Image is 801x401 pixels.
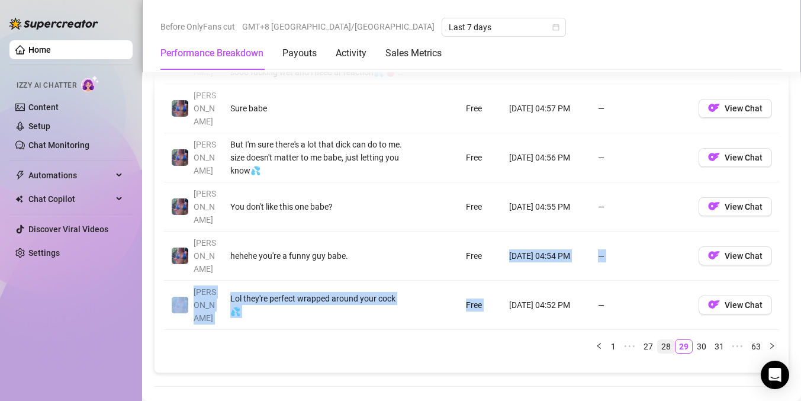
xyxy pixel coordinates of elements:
[459,84,502,133] td: Free
[699,204,772,214] a: OFView Chat
[693,339,710,354] li: 30
[658,340,674,353] a: 28
[765,339,779,354] li: Next Page
[15,195,23,203] img: Chat Copilot
[15,171,25,180] span: thunderbolt
[502,281,591,330] td: [DATE] 04:52 PM
[28,45,51,54] a: Home
[699,254,772,263] a: OFView Chat
[502,133,591,182] td: [DATE] 04:56 PM
[591,84,691,133] td: —
[728,339,747,354] span: •••
[620,339,639,354] li: Previous 5 Pages
[607,340,620,353] a: 1
[17,80,76,91] span: Izzy AI Chatter
[385,46,442,60] div: Sales Metrics
[28,224,108,234] a: Discover Viral Videos
[459,133,502,182] td: Free
[230,138,404,177] div: But I'm sure there's a lot that dick can do to me. size doesn't matter to me babe, just letting y...
[592,339,606,354] button: left
[194,238,216,274] span: [PERSON_NAME]
[28,190,112,208] span: Chat Copilot
[675,340,692,353] a: 29
[28,121,50,131] a: Setup
[242,18,435,36] span: GMT+8 [GEOGRAPHIC_DATA]/[GEOGRAPHIC_DATA]
[728,339,747,354] li: Next 5 Pages
[592,339,606,354] li: Previous Page
[747,339,765,354] li: 63
[172,100,188,117] img: Jaylie
[591,281,691,330] td: —
[459,281,502,330] td: Free
[172,297,188,313] img: Jaylie
[591,133,691,182] td: —
[28,166,112,185] span: Automations
[336,46,366,60] div: Activity
[699,99,772,118] button: OFView Chat
[708,249,720,261] img: OF
[708,200,720,212] img: OF
[282,46,317,60] div: Payouts
[725,202,763,211] span: View Chat
[699,296,772,315] button: OFView Chat
[28,140,89,150] a: Chat Monitoring
[172,149,188,166] img: Jaylie
[591,232,691,281] td: —
[459,232,502,281] td: Free
[230,102,404,115] div: Sure babe
[160,46,263,60] div: Performance Breakdown
[9,18,98,30] img: logo-BBDzfeDw.svg
[710,339,728,354] li: 31
[699,155,772,165] a: OFView Chat
[28,248,60,258] a: Settings
[194,91,216,126] span: [PERSON_NAME]
[81,75,99,92] img: AI Chatter
[194,189,216,224] span: [PERSON_NAME]
[725,251,763,261] span: View Chat
[194,140,216,175] span: [PERSON_NAME]
[657,339,675,354] li: 28
[699,246,772,265] button: OFView Chat
[172,198,188,215] img: Jaylie
[699,197,772,216] button: OFView Chat
[725,153,763,162] span: View Chat
[620,339,639,354] span: •••
[711,340,728,353] a: 31
[502,84,591,133] td: [DATE] 04:57 PM
[699,303,772,312] a: OFView Chat
[725,300,763,310] span: View Chat
[748,340,764,353] a: 63
[606,339,620,354] li: 1
[230,249,404,262] div: hehehe you're a funny guy babe.
[230,292,404,318] div: Lol they're perfect wrapped around your cock💦
[502,182,591,232] td: [DATE] 04:55 PM
[459,182,502,232] td: Free
[449,18,559,36] span: Last 7 days
[502,232,591,281] td: [DATE] 04:54 PM
[194,287,216,323] span: [PERSON_NAME]
[172,248,188,264] img: Jaylie
[591,182,691,232] td: —
[160,18,235,36] span: Before OnlyFans cut
[230,200,404,213] div: You don't like this one babe?
[639,339,657,354] li: 27
[699,148,772,167] button: OFView Chat
[552,24,559,31] span: calendar
[708,151,720,163] img: OF
[768,342,776,349] span: right
[693,340,710,353] a: 30
[708,299,720,310] img: OF
[699,106,772,116] a: OFView Chat
[194,41,216,77] span: [PERSON_NAME]
[28,102,59,112] a: Content
[708,102,720,114] img: OF
[675,339,693,354] li: 29
[725,104,763,113] span: View Chat
[596,342,603,349] span: left
[761,361,789,389] div: Open Intercom Messenger
[640,340,657,353] a: 27
[765,339,779,354] button: right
